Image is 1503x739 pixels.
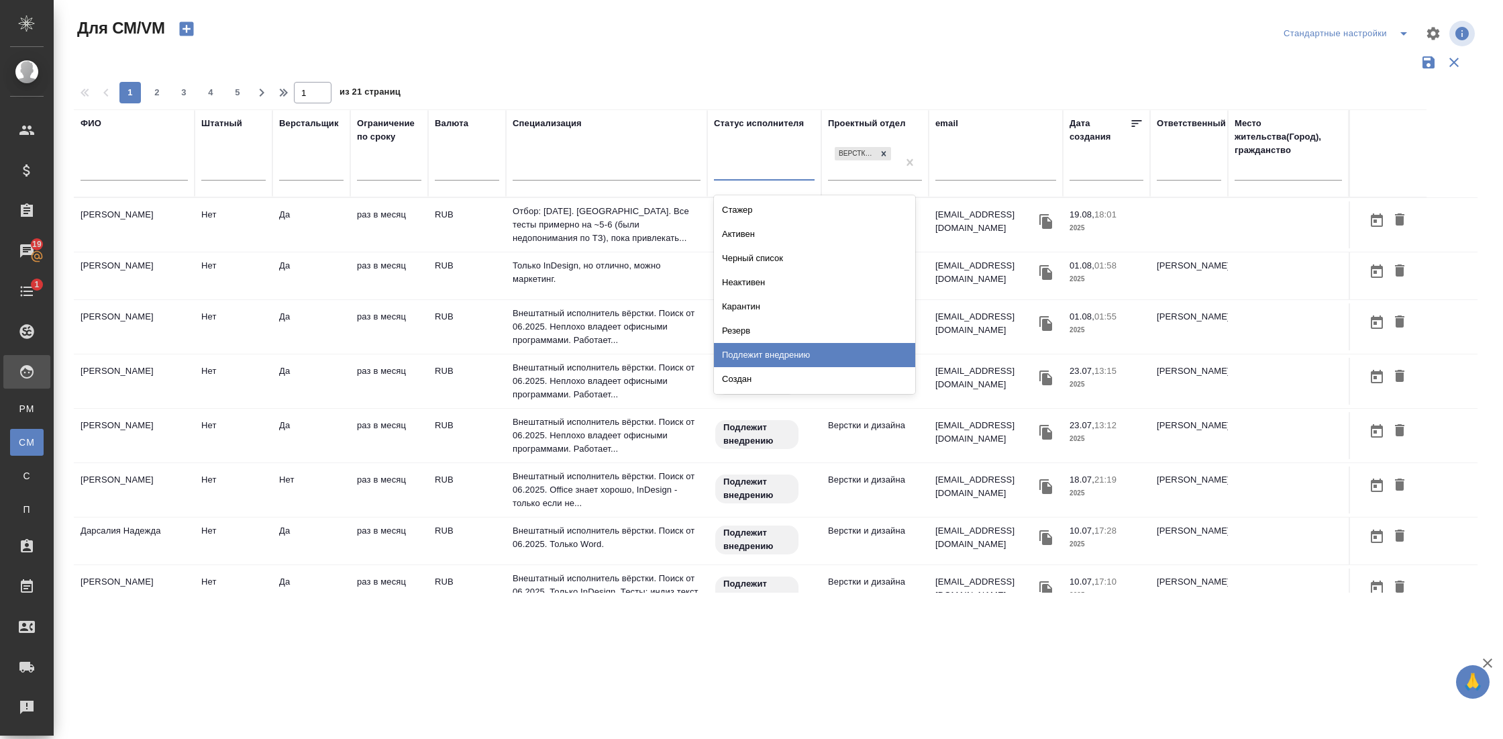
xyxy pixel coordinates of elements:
td: RUB [428,303,506,350]
p: 2025 [1070,273,1143,286]
p: 18:01 [1094,209,1117,219]
span: 2 [146,86,168,99]
div: Ограничение по сроку [357,117,421,144]
span: 🙏 [1461,668,1484,696]
p: Подлежит внедрению [723,526,790,553]
td: [PERSON_NAME] [1150,358,1228,405]
button: Скопировать [1036,211,1056,232]
button: Открыть календарь загрузки [1365,259,1388,284]
div: Свежая кровь: на первые 3 заказа по тематике ставь редактора и фиксируй оценки [714,473,815,505]
p: Только InDesign, но отлично, можно маркетинг. [513,259,701,286]
td: [PERSON_NAME] [1150,466,1228,513]
p: [EMAIL_ADDRESS][DOMAIN_NAME] [935,473,1036,500]
div: Дата создания [1070,117,1130,144]
div: Резерв [714,319,915,343]
a: П [10,496,44,523]
div: Карантин [714,295,915,319]
span: CM [17,436,37,449]
button: Удалить [1388,364,1411,389]
td: раз в месяц [350,303,428,350]
td: Да [272,201,350,248]
span: из 21 страниц [340,84,401,103]
td: Нет [195,252,272,299]
button: Открыть календарь загрузки [1365,419,1388,444]
p: [EMAIL_ADDRESS][DOMAIN_NAME] [935,208,1036,235]
td: раз в месяц [350,569,428,615]
td: [PERSON_NAME] [74,252,195,299]
td: раз в месяц [350,201,428,248]
button: 4 [200,82,221,103]
span: П [17,503,37,516]
button: Скопировать [1036,422,1056,442]
div: Стажер [714,198,915,222]
p: Отбор: [DATE]. [GEOGRAPHIC_DATA]. Все тесты примерно на ~5-6 (были недопонимания по ТЗ), пока при... [513,205,701,245]
p: 23.07, [1070,420,1094,430]
div: Верстки и дизайна [835,147,876,161]
div: Верстки и дизайна [833,146,892,162]
td: Нет [195,358,272,405]
td: [PERSON_NAME] [74,466,195,513]
p: 2025 [1070,378,1143,391]
td: раз в месяц [350,518,428,564]
div: Активен [714,222,915,246]
span: 1 [26,278,47,291]
p: 21:19 [1094,475,1117,485]
td: [PERSON_NAME] [74,201,195,248]
p: 01.08, [1070,311,1094,322]
button: Удалить [1388,310,1411,335]
td: Нет [272,466,350,513]
p: 2025 [1070,221,1143,235]
a: PM [10,395,44,422]
td: RUB [428,466,506,513]
button: Удалить [1388,259,1411,284]
td: Да [272,358,350,405]
td: [PERSON_NAME] [1150,252,1228,299]
td: [PERSON_NAME] [74,412,195,459]
button: Удалить [1388,208,1411,233]
a: 1 [3,275,50,308]
span: С [17,469,37,483]
div: Проектный отдел [828,117,906,130]
td: Да [272,569,350,615]
p: Внештатный исполнитель вёрстки. Поиск от 06.2025. Неплохо владеет офисными программами. Работает... [513,361,701,401]
button: Скопировать [1036,528,1056,548]
p: Подлежит внедрению [723,421,790,448]
button: Скопировать [1036,313,1056,334]
td: [PERSON_NAME] [1150,412,1228,459]
p: Внештатный исполнитель вёрстки. Поиск от 06.2025. Office знает хорошо, InDesign - только если не... [513,470,701,510]
div: Статус исполнителя [714,117,804,130]
p: Подлежит внедрению [723,577,790,604]
td: Нет [195,466,272,513]
button: Удалить [1388,419,1411,444]
p: [EMAIL_ADDRESS][DOMAIN_NAME] [935,524,1036,551]
a: С [10,462,44,489]
p: 17:10 [1094,577,1117,587]
td: RUB [428,252,506,299]
span: Для СМ/VM [74,17,165,39]
div: Черный список [714,246,915,270]
td: [PERSON_NAME] [1150,518,1228,564]
td: Верстки и дизайна [821,569,929,615]
td: раз в месяц [350,412,428,459]
div: Специализация [513,117,582,130]
p: [EMAIL_ADDRESS][DOMAIN_NAME] [935,259,1036,286]
p: 01:55 [1094,311,1117,322]
td: Нет [195,303,272,350]
button: Удалить [1388,473,1411,498]
p: 23.07, [1070,366,1094,376]
td: Да [272,303,350,350]
p: 01.08, [1070,260,1094,270]
button: Открыть календарь загрузки [1365,310,1388,335]
button: Открыть календарь загрузки [1365,575,1388,600]
td: Нет [195,569,272,615]
button: Скопировать [1036,368,1056,388]
p: [EMAIL_ADDRESS][DOMAIN_NAME] [935,310,1036,337]
p: 13:15 [1094,366,1117,376]
td: RUB [428,569,506,615]
span: Настроить таблицу [1417,17,1449,50]
p: [EMAIL_ADDRESS][DOMAIN_NAME] [935,575,1036,602]
button: 5 [227,82,248,103]
div: Штатный [201,117,242,130]
button: Открыть календарь загрузки [1365,208,1388,233]
button: Сбросить фильтры [1441,50,1467,75]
